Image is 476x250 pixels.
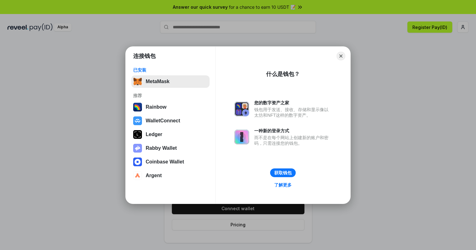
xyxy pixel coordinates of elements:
button: MetaMask [131,75,210,88]
div: Rainbow [146,104,167,110]
button: Argent [131,169,210,182]
a: 了解更多 [270,181,295,189]
button: Rabby Wallet [131,142,210,154]
button: Ledger [131,128,210,141]
img: svg+xml,%3Csvg%20width%3D%2228%22%20height%3D%2228%22%20viewBox%3D%220%200%2028%2028%22%20fill%3D... [133,158,142,166]
div: 钱包用于发送、接收、存储和显示像以太坊和NFT这样的数字资产。 [254,107,332,118]
div: MetaMask [146,79,169,84]
div: Ledger [146,132,162,137]
div: 已安装 [133,67,208,73]
div: Coinbase Wallet [146,159,184,165]
h1: 连接钱包 [133,52,156,60]
div: 获取钱包 [274,170,292,176]
div: Argent [146,173,162,178]
div: 一种新的登录方式 [254,128,332,134]
button: Rainbow [131,101,210,113]
div: 什么是钱包？ [266,70,300,78]
button: WalletConnect [131,115,210,127]
div: 推荐 [133,93,208,98]
div: 您的数字资产之家 [254,100,332,106]
button: 获取钱包 [270,168,296,177]
img: svg+xml,%3Csvg%20xmlns%3D%22http%3A%2F%2Fwww.w3.org%2F2000%2Fsvg%22%20fill%3D%22none%22%20viewBox... [234,101,249,116]
img: svg+xml,%3Csvg%20width%3D%2228%22%20height%3D%2228%22%20viewBox%3D%220%200%2028%2028%22%20fill%3D... [133,171,142,180]
img: svg+xml,%3Csvg%20xmlns%3D%22http%3A%2F%2Fwww.w3.org%2F2000%2Fsvg%22%20width%3D%2228%22%20height%3... [133,130,142,139]
button: Close [337,52,345,60]
button: Coinbase Wallet [131,156,210,168]
div: 而不是在每个网站上创建新的账户和密码，只需连接您的钱包。 [254,135,332,146]
img: svg+xml,%3Csvg%20xmlns%3D%22http%3A%2F%2Fwww.w3.org%2F2000%2Fsvg%22%20fill%3D%22none%22%20viewBox... [133,144,142,153]
img: svg+xml,%3Csvg%20width%3D%2228%22%20height%3D%2228%22%20viewBox%3D%220%200%2028%2028%22%20fill%3D... [133,116,142,125]
img: svg+xml,%3Csvg%20width%3D%22120%22%20height%3D%22120%22%20viewBox%3D%220%200%20120%20120%22%20fil... [133,103,142,111]
div: Rabby Wallet [146,145,177,151]
img: svg+xml,%3Csvg%20fill%3D%22none%22%20height%3D%2233%22%20viewBox%3D%220%200%2035%2033%22%20width%... [133,77,142,86]
div: 了解更多 [274,182,292,188]
img: svg+xml,%3Csvg%20xmlns%3D%22http%3A%2F%2Fwww.w3.org%2F2000%2Fsvg%22%20fill%3D%22none%22%20viewBox... [234,130,249,144]
div: WalletConnect [146,118,180,124]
